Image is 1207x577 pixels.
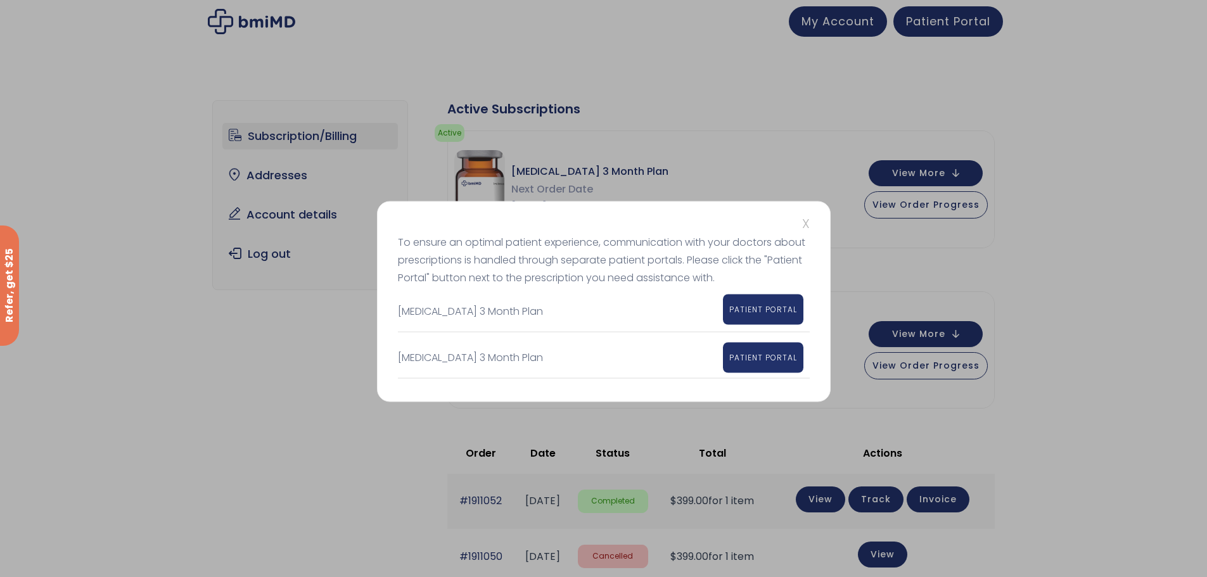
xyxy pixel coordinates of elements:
[723,342,803,372] a: PATIENT PORTAL
[723,294,803,324] a: PATIENT PORTAL
[398,302,713,320] div: [MEDICAL_DATA] 3 Month Plan
[729,352,797,362] span: PATIENT PORTAL
[398,233,810,286] p: To ensure an optimal patient experience, communication with your doctors about prescriptions is h...
[398,348,713,366] div: [MEDICAL_DATA] 3 Month Plan
[802,214,810,232] span: X
[729,303,797,314] span: PATIENT PORTAL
